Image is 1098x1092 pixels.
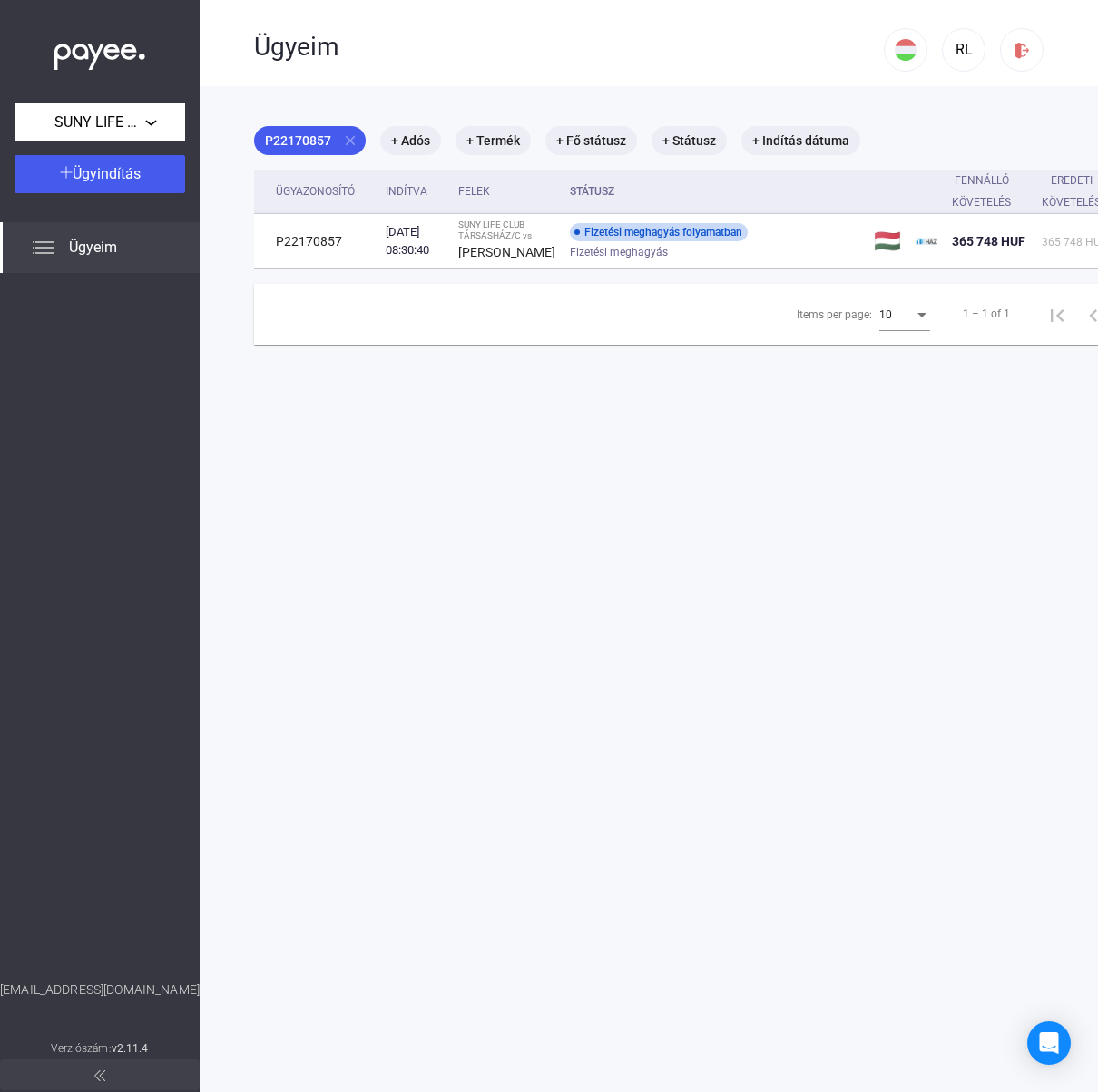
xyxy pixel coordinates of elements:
img: plus-white.svg [60,166,73,179]
mat-chip: + Adós [380,126,441,155]
img: white-payee-white-dot.svg [54,34,145,71]
span: 365 748 HUF [952,234,1025,249]
mat-chip: + Státusz [652,126,727,155]
span: 10 [879,308,892,321]
div: Ügyeim [254,32,884,63]
strong: v2.11.4 [112,1042,149,1055]
img: HU [895,39,917,61]
button: Ügyindítás [15,155,185,193]
strong: [PERSON_NAME] [458,245,555,259]
div: Open Intercom Messenger [1027,1021,1071,1065]
div: Felek [458,180,490,202]
button: First page [1039,296,1075,332]
div: RL [948,39,979,61]
div: Ügyazonosító [276,180,355,202]
mat-chip: + Fő státusz [545,126,637,155]
div: Felek [458,180,555,202]
div: Fennálló követelés [952,170,1011,213]
mat-icon: close [342,132,358,149]
span: SUNY LIFE CLUB TÁRSASHÁZ/C [54,112,145,133]
div: Indítva [386,180,427,202]
div: Fizetési meghagyás folyamatban [570,223,748,241]
mat-chip: + Termék [456,126,531,155]
div: 1 – 1 of 1 [963,303,1010,325]
img: arrow-double-left-grey.svg [94,1070,105,1081]
button: RL [942,28,985,72]
button: logout-red [1000,28,1044,72]
div: Fennálló követelés [952,170,1027,213]
img: ehaz-mini [916,230,937,252]
button: SUNY LIFE CLUB TÁRSASHÁZ/C [15,103,185,141]
mat-chip: + Indítás dátuma [741,126,860,155]
div: Indítva [386,180,444,202]
button: HU [884,28,927,72]
span: Ügyindítás [73,165,141,182]
th: Státusz [563,170,867,214]
mat-chip: P22170857 [254,126,366,155]
div: SUNY LIFE CLUB TÁRSASHÁZ/C vs [458,219,555,241]
img: logout-red [1013,41,1032,60]
mat-select: Items per page: [879,303,930,325]
span: Ügyeim [69,237,117,258]
img: list.svg [33,237,54,258]
span: Fizetési meghagyás [570,241,668,263]
div: [DATE] 08:30:40 [386,223,444,259]
div: Ügyazonosító [276,180,371,202]
td: 🇭🇺 [867,214,908,268]
td: P22170857 [254,214,378,268]
div: Items per page: [797,304,872,326]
